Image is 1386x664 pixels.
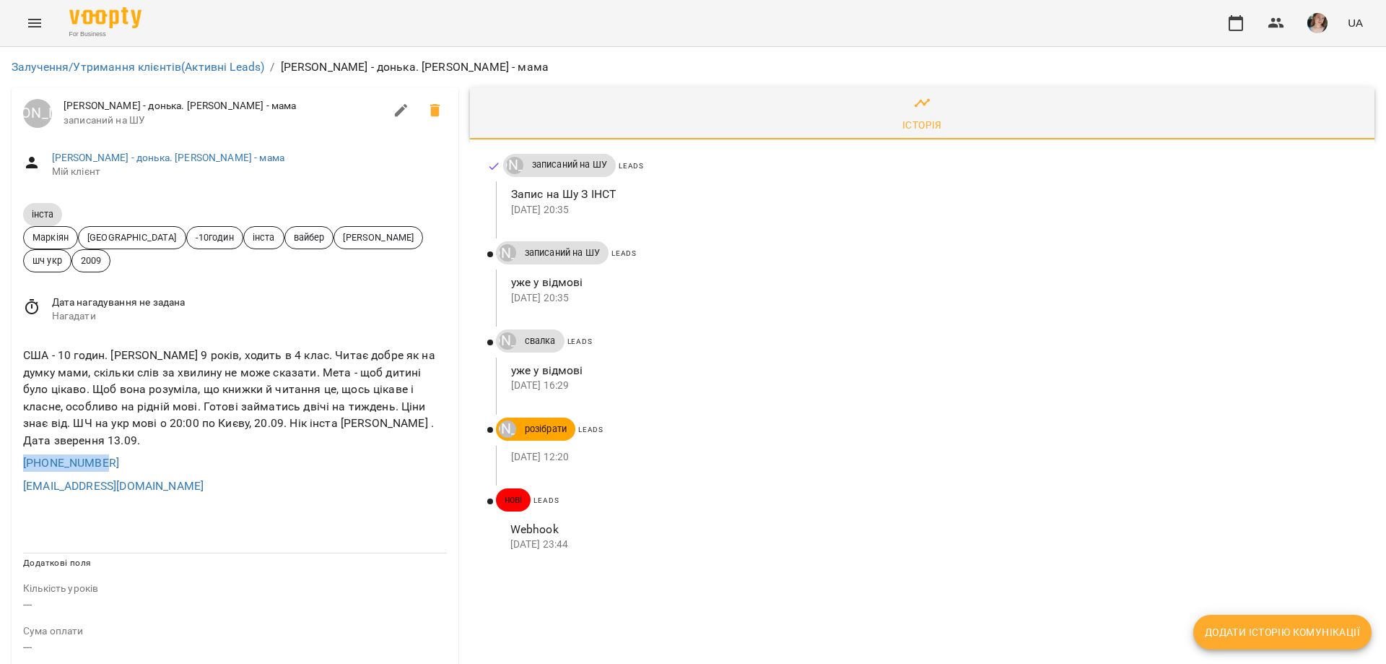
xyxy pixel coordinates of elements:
span: свалка [516,335,565,348]
span: Дата нагадування не задана [52,296,447,310]
div: Кудлик Марія [499,332,516,350]
span: записаний на ШУ [516,246,609,259]
a: [PHONE_NUMBER] [23,456,119,470]
span: Мій клієнт [52,165,447,179]
a: [PERSON_NAME] [23,99,52,128]
span: -10годин [187,230,243,244]
div: Луцук Маркіян [506,157,523,174]
p: field-description [23,582,447,596]
div: Кудлик Марія [499,421,516,438]
span: записаний на ШУ [523,158,616,171]
nav: breadcrumb [12,59,1374,76]
span: нові [496,493,531,506]
span: Додати історію комунікації [1205,624,1360,641]
a: [PERSON_NAME] - донька. [PERSON_NAME] - мама [52,152,284,163]
span: шч укр [24,254,71,267]
span: вайбер [285,230,334,244]
p: Запис на Шу З ІНСТ [511,186,1351,203]
div: Історія [902,116,942,134]
span: Додаткові поля [23,558,91,568]
span: Нагадати [52,309,447,324]
button: Menu [17,6,52,40]
p: --- [23,639,447,656]
span: інста [23,208,62,220]
span: [PERSON_NAME] - донька. [PERSON_NAME] - мама [64,99,384,113]
span: 2009 [72,254,110,267]
span: Leads [567,337,593,345]
img: Voopty Logo [69,7,141,28]
p: [DATE] 16:29 [511,379,1351,393]
p: [DATE] 12:20 [511,450,1351,465]
p: --- [23,596,447,613]
img: 6afb9eb6cc617cb6866001ac461bd93f.JPG [1307,13,1328,33]
p: Webhook [510,521,1351,538]
a: Залучення/Утримання клієнтів(Активні Leads) [12,60,264,74]
span: Leads [619,162,644,170]
a: [PERSON_NAME] [496,332,516,350]
p: [DATE] 20:35 [511,203,1351,217]
p: [DATE] 20:35 [511,291,1351,306]
p: field-description [23,624,447,639]
span: For Business [69,30,141,39]
p: [DATE] 23:44 [510,538,1351,552]
span: записаний на ШУ [64,113,384,128]
a: [EMAIL_ADDRESS][DOMAIN_NAME] [23,479,204,493]
p: уже у відмові [511,362,1351,379]
p: [PERSON_NAME] - донька. [PERSON_NAME] - мама [281,59,549,76]
button: Додати історію комунікації [1193,615,1372,650]
a: [PERSON_NAME] [496,421,516,438]
span: інста [244,230,284,244]
span: Leads [611,249,637,257]
div: Луцук Маркіян [499,244,516,262]
p: уже у відмові [511,274,1351,291]
span: UA [1348,15,1363,30]
a: [PERSON_NAME] [503,157,523,174]
span: [GEOGRAPHIC_DATA] [79,230,186,244]
div: Луцук Маркіян [23,99,52,128]
span: Маркіян [24,230,77,244]
span: Leads [578,426,603,434]
div: США - 10 годин. [PERSON_NAME] 9 років, ходить в 4 клас. Читає добре як на думку мами, скільки слі... [20,344,450,452]
li: / [270,59,274,76]
a: [PERSON_NAME] [496,244,516,262]
span: [PERSON_NAME] [334,230,422,244]
span: Leads [533,496,559,504]
button: UA [1342,9,1369,36]
span: розібрати [516,423,575,436]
